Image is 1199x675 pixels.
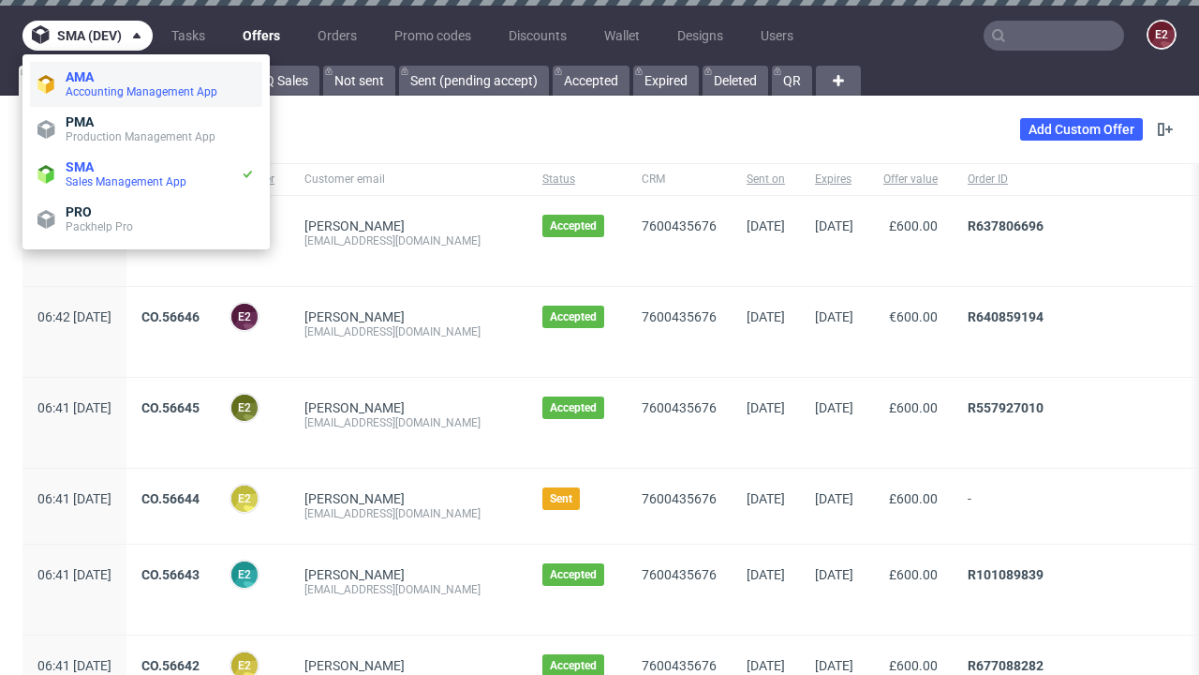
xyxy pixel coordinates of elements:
a: [PERSON_NAME] [304,400,405,415]
span: Accepted [550,218,597,233]
span: AMA [66,69,94,84]
a: [PERSON_NAME] [304,309,405,324]
div: [EMAIL_ADDRESS][DOMAIN_NAME] [304,415,512,430]
span: 06:41 [DATE] [37,491,111,506]
span: Offer value [883,172,938,187]
a: CO.56643 [141,567,200,582]
a: CO.56642 [141,658,200,673]
span: - [968,491,1174,521]
a: Discounts [497,21,578,51]
span: PRO [66,204,92,219]
a: R677088282 [968,658,1044,673]
span: Sent on [747,172,785,187]
a: 7600435676 [642,658,717,673]
span: Accepted [550,658,597,673]
a: Promo codes [383,21,482,51]
a: [PERSON_NAME] [304,567,405,582]
span: Customer email [304,172,512,187]
span: 06:41 [DATE] [37,400,111,415]
a: 7600435676 [642,309,717,324]
a: Wallet [593,21,651,51]
span: [DATE] [747,567,785,582]
span: Order ID [968,172,1174,187]
span: Expires [815,172,853,187]
a: PMAProduction Management App [30,107,262,152]
span: [DATE] [815,400,853,415]
div: [EMAIL_ADDRESS][DOMAIN_NAME] [304,582,512,597]
a: Tasks [160,21,216,51]
span: 06:41 [DATE] [37,658,111,673]
span: [DATE] [747,218,785,233]
a: Add Custom Offer [1020,118,1143,141]
a: R557927010 [968,400,1044,415]
span: €600.00 [889,309,938,324]
span: Packhelp Pro [66,220,133,233]
figcaption: e2 [231,304,258,330]
a: CO.56646 [141,309,200,324]
span: SMA [66,159,94,174]
span: £600.00 [889,658,938,673]
span: [DATE] [815,309,853,324]
a: Accepted [553,66,629,96]
span: [DATE] [815,491,853,506]
span: CRM [642,172,717,187]
span: £600.00 [889,567,938,582]
span: [DATE] [747,658,785,673]
span: [DATE] [747,491,785,506]
a: Orders [306,21,368,51]
a: QR [772,66,812,96]
span: Accepted [550,309,597,324]
span: sma (dev) [57,29,122,42]
a: Expired [633,66,699,96]
a: 7600435676 [642,567,717,582]
span: 06:42 [DATE] [37,309,111,324]
span: £600.00 [889,218,938,233]
span: Status [542,172,612,187]
a: R637806696 [968,218,1044,233]
a: R101089839 [968,567,1044,582]
span: [DATE] [815,567,853,582]
span: £600.00 [889,491,938,506]
a: AMAAccounting Management App [30,62,262,107]
a: Sent (pending accept) [399,66,549,96]
a: [PERSON_NAME] [304,491,405,506]
a: CO.56644 [141,491,200,506]
span: 06:41 [DATE] [37,567,111,582]
a: 7600435676 [642,400,717,415]
a: PROPackhelp Pro [30,197,262,242]
a: All [19,66,72,96]
div: [EMAIL_ADDRESS][DOMAIN_NAME] [304,506,512,521]
span: Accepted [550,567,597,582]
figcaption: e2 [1148,22,1175,48]
a: Not sent [323,66,395,96]
figcaption: e2 [231,486,258,512]
figcaption: e2 [231,395,258,421]
a: 7600435676 [642,491,717,506]
span: [DATE] [747,400,785,415]
span: [DATE] [815,658,853,673]
span: £600.00 [889,400,938,415]
a: CO.56645 [141,400,200,415]
a: Offers [231,21,291,51]
a: R640859194 [968,309,1044,324]
span: [DATE] [815,218,853,233]
span: Sent [550,491,572,506]
a: Designs [666,21,734,51]
a: [PERSON_NAME] [304,218,405,233]
span: Accepted [550,400,597,415]
span: Sales Management App [66,175,186,188]
div: [EMAIL_ADDRESS][DOMAIN_NAME] [304,324,512,339]
a: IQ Sales [250,66,319,96]
span: Production Management App [66,130,215,143]
a: Users [749,21,805,51]
div: [EMAIL_ADDRESS][DOMAIN_NAME] [304,233,512,248]
span: [DATE] [747,309,785,324]
figcaption: e2 [231,562,258,588]
span: Accounting Management App [66,85,217,98]
a: Deleted [703,66,768,96]
a: 7600435676 [642,218,717,233]
span: PMA [66,114,94,129]
a: [PERSON_NAME] [304,658,405,673]
button: sma (dev) [22,21,153,51]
